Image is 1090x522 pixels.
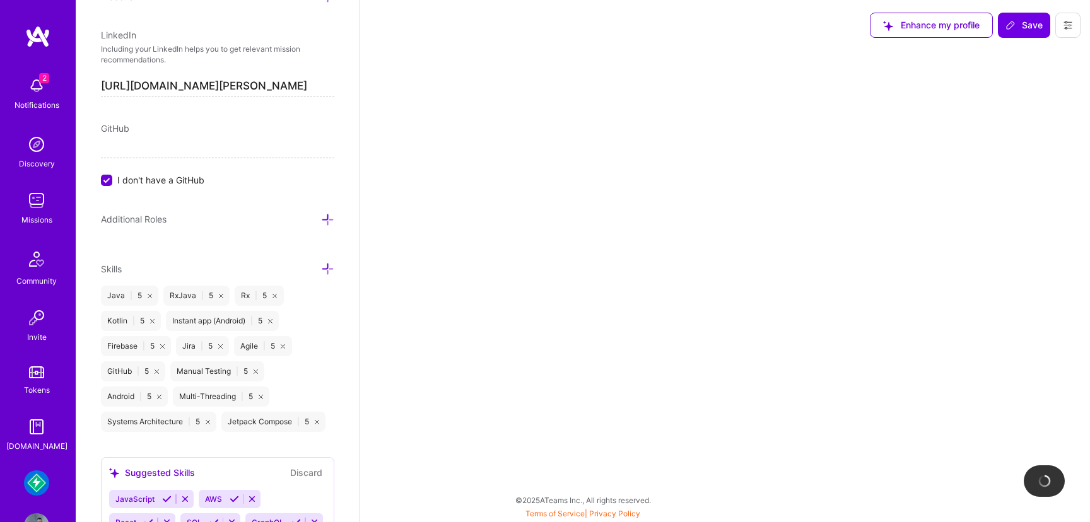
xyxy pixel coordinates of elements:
[76,484,1090,516] div: © 2025 ATeams Inc., All rights reserved.
[525,509,585,518] a: Terms of Service
[263,341,266,351] span: |
[272,294,277,298] i: icon Close
[157,395,161,399] i: icon Close
[254,369,258,374] i: icon Close
[27,330,47,344] div: Invite
[101,264,122,274] span: Skills
[24,414,49,439] img: guide book
[247,494,257,504] i: Reject
[883,21,893,31] i: icon SuggestedTeams
[255,291,257,301] span: |
[16,274,57,287] div: Community
[101,286,158,306] div: Java 5
[19,157,55,170] div: Discovery
[230,494,239,504] i: Accept
[297,417,300,427] span: |
[24,470,49,496] img: Mudflap: Fintech for Trucking
[137,366,139,376] span: |
[219,294,223,298] i: icon Close
[259,395,263,399] i: icon Close
[1005,19,1043,32] span: Save
[132,316,135,326] span: |
[15,98,59,112] div: Notifications
[21,470,52,496] a: Mudflap: Fintech for Trucking
[39,73,49,83] span: 2
[870,13,993,38] button: Enhance my profile
[21,244,52,274] img: Community
[24,383,50,397] div: Tokens
[166,311,279,331] div: Instant app (Android) 5
[139,391,142,402] span: |
[250,316,253,326] span: |
[241,391,243,402] span: |
[25,25,50,48] img: logo
[29,366,44,378] img: tokens
[115,494,155,504] span: JavaScript
[589,509,640,518] a: Privacy Policy
[883,19,980,32] span: Enhance my profile
[24,305,49,330] img: Invite
[201,341,203,351] span: |
[101,361,165,381] div: GitHub 5
[1038,475,1051,487] img: loading
[24,132,49,157] img: discovery
[206,420,210,424] i: icon Close
[101,386,168,407] div: Android 5
[101,412,216,432] div: Systems Architecture 5
[148,294,152,298] i: icon Close
[162,494,172,504] i: Accept
[24,73,49,98] img: bell
[525,509,640,518] span: |
[268,319,272,323] i: icon Close
[117,173,204,187] span: I don't have a GitHub
[24,188,49,213] img: teamwork
[130,291,132,301] span: |
[235,286,283,306] div: Rx 5
[143,341,145,351] span: |
[173,386,269,407] div: Multi-Threading 5
[101,214,167,224] span: Additional Roles
[998,13,1050,38] button: Save
[218,344,223,349] i: icon Close
[188,417,190,427] span: |
[109,468,120,478] i: icon SuggestedTeams
[101,30,136,40] span: LinkedIn
[315,420,319,424] i: icon Close
[101,336,171,356] div: Firebase 5
[160,344,165,349] i: icon Close
[101,311,161,331] div: Kotlin 5
[205,494,222,504] span: AWS
[176,336,229,356] div: Jira 5
[21,213,52,226] div: Missions
[236,366,238,376] span: |
[170,361,264,381] div: Manual Testing 5
[6,439,67,453] div: [DOMAIN_NAME]
[109,466,195,479] div: Suggested Skills
[286,465,326,480] button: Discard
[155,369,159,374] i: icon Close
[201,291,204,301] span: |
[150,319,155,323] i: icon Close
[281,344,285,349] i: icon Close
[180,494,190,504] i: Reject
[101,44,334,66] p: Including your LinkedIn helps you to get relevant mission recommendations.
[234,336,291,356] div: Agile 5
[101,123,129,134] span: GitHub
[163,286,230,306] div: RxJava 5
[221,412,325,432] div: Jetpack Compose 5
